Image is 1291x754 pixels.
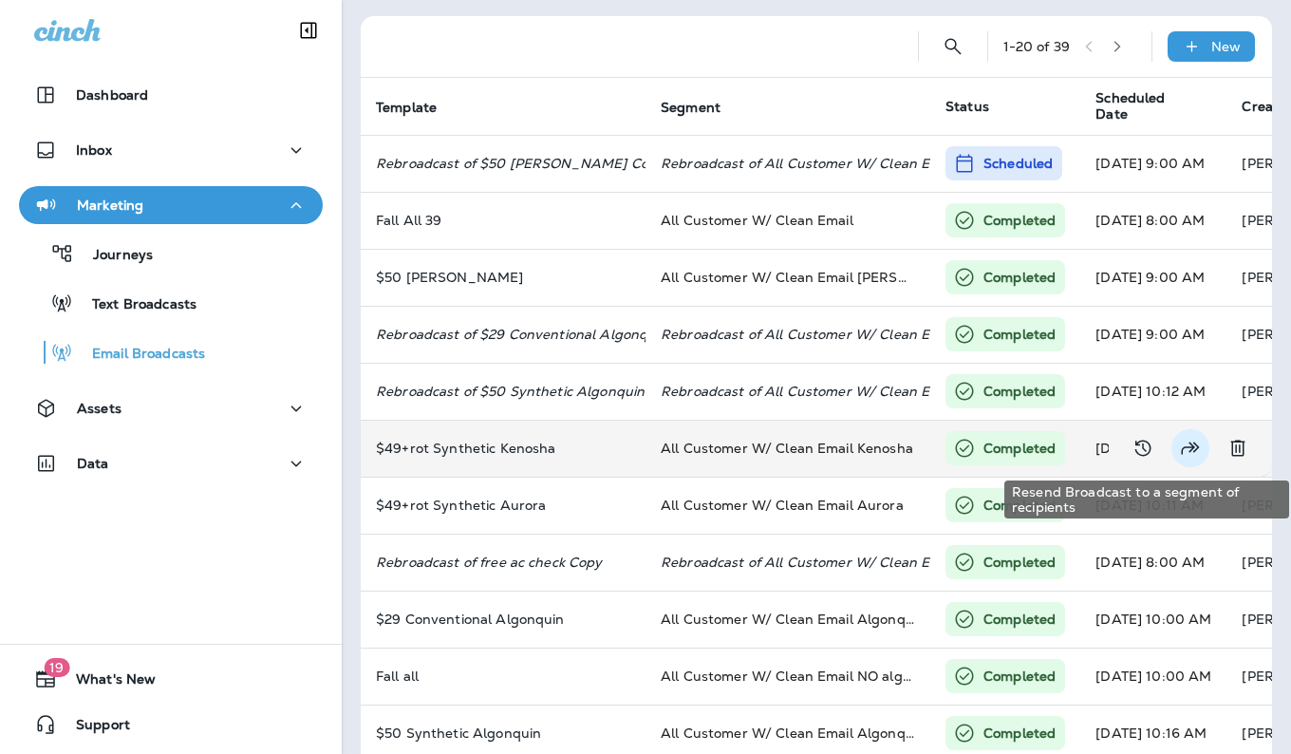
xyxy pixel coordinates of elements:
[1211,39,1241,54] p: New
[1095,90,1219,123] span: Scheduled Date
[661,99,745,116] span: Segment
[661,269,975,286] span: All Customer W/ Clean Email Cary
[19,76,323,114] button: Dashboard
[376,384,630,399] p: Rebroadcast of $50 Synthetic Algonquin Copy
[19,706,323,744] button: Support
[44,658,69,677] span: 19
[661,100,720,116] span: Segment
[19,389,323,427] button: Assets
[376,156,630,171] p: Rebroadcast of $50 Cary LOF Copy
[19,332,323,372] button: Email Broadcasts
[19,660,323,698] button: 19What's New
[661,156,915,171] p: Rebroadcast of All Customer W/ Clean Email [PERSON_NAME]
[983,553,1056,572] p: Completed
[1080,363,1226,420] td: [DATE] 10:12 AM
[1080,192,1226,249] td: [DATE] 8:00 AM
[19,283,323,323] button: Text Broadcasts
[376,555,630,570] p: Rebroadcast of free ac check Copy
[983,439,1056,458] p: Completed
[57,671,156,694] span: What's New
[661,555,915,570] p: Rebroadcast of All Customer W/ Clean Email
[661,384,915,399] p: Rebroadcast of All Customer W/ Clean Email Algonquin
[376,213,630,228] p: Fall All 39
[19,234,323,273] button: Journeys
[1004,481,1289,518] div: Resend Broadcast to a segment of recipients
[1080,591,1226,648] td: [DATE] 10:00 AM
[1080,420,1226,477] td: [DATE] 10:11 AM
[1080,534,1226,591] td: [DATE] 8:00 AM
[57,717,130,740] span: Support
[376,441,630,456] p: $49+rot Synthetic Kenosha
[1080,249,1226,306] td: [DATE] 9:00 AM
[1003,39,1070,54] div: 1 - 20 of 39
[661,725,926,742] span: All Customer W/ Clean Email Algonquin
[74,247,153,265] p: Journeys
[19,131,323,169] button: Inbox
[983,667,1056,686] p: Completed
[376,726,630,741] p: $50 Synthetic Algonquin
[661,327,915,342] p: Rebroadcast of All Customer W/ Clean Email Algonquin
[983,724,1056,743] p: Completed
[983,382,1056,401] p: Completed
[661,668,948,685] span: All Customer W/ Clean Email NO algonquin
[376,669,630,684] p: Fall all
[983,268,1056,287] p: Completed
[661,212,853,229] span: All Customer W/ Clean Email
[77,198,143,213] p: Marketing
[376,100,437,116] span: Template
[19,186,323,224] button: Marketing
[73,346,205,364] p: Email Broadcasts
[983,154,1053,173] p: Scheduled
[282,11,335,49] button: Collapse Sidebar
[77,401,122,416] p: Assets
[983,325,1056,344] p: Completed
[1080,648,1226,705] td: [DATE] 10:00 AM
[76,87,148,103] p: Dashboard
[73,296,196,314] p: Text Broadcasts
[934,28,972,66] button: Search Email Broadcasts
[945,98,989,115] span: Status
[376,270,630,285] p: $50 Cary LOF
[376,498,630,513] p: $49+rot Synthetic Aurora
[661,440,913,457] span: All Customer W/ Clean Email Kenosha
[376,612,630,627] p: $29 Conventional Algonquin
[1219,429,1257,467] button: Delete Broadcast
[1171,429,1209,467] button: Resend Broadcast to a segment of recipients
[76,142,112,158] p: Inbox
[19,444,323,482] button: Data
[983,496,1056,515] p: Completed
[1124,429,1162,467] button: View Changelog
[1080,306,1226,363] td: [DATE] 9:00 AM
[661,497,904,514] span: All Customer W/ Clean Email Aurora
[983,610,1056,629] p: Completed
[376,99,461,116] span: Template
[983,211,1056,230] p: Completed
[77,456,109,471] p: Data
[1080,135,1226,192] td: [DATE] 9:00 AM
[376,327,630,342] p: Rebroadcast of $29 Conventional Algonquin Copy
[661,611,926,628] span: All Customer W/ Clean Email Algonquin
[1095,90,1194,123] span: Scheduled Date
